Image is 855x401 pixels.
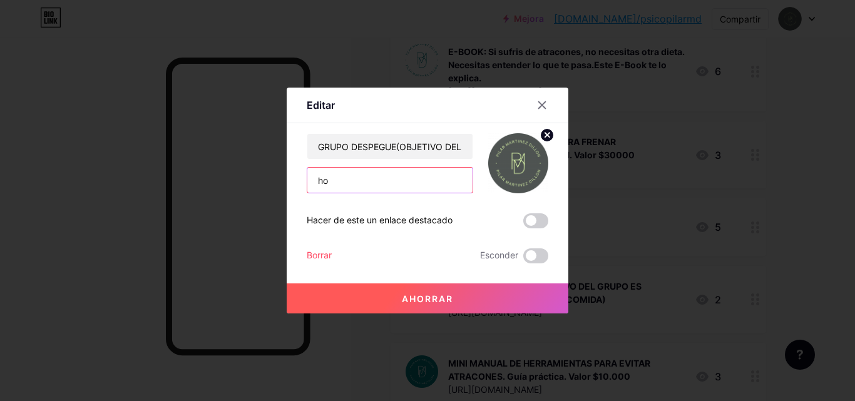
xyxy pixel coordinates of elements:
[402,293,453,304] font: Ahorrar
[307,250,332,260] font: Borrar
[307,99,335,111] font: Editar
[307,168,473,193] input: URL
[307,134,473,159] input: Título
[480,250,518,260] font: Esconder
[287,283,568,313] button: Ahorrar
[307,215,453,225] font: Hacer de este un enlace destacado
[488,133,548,193] img: miniatura del enlace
